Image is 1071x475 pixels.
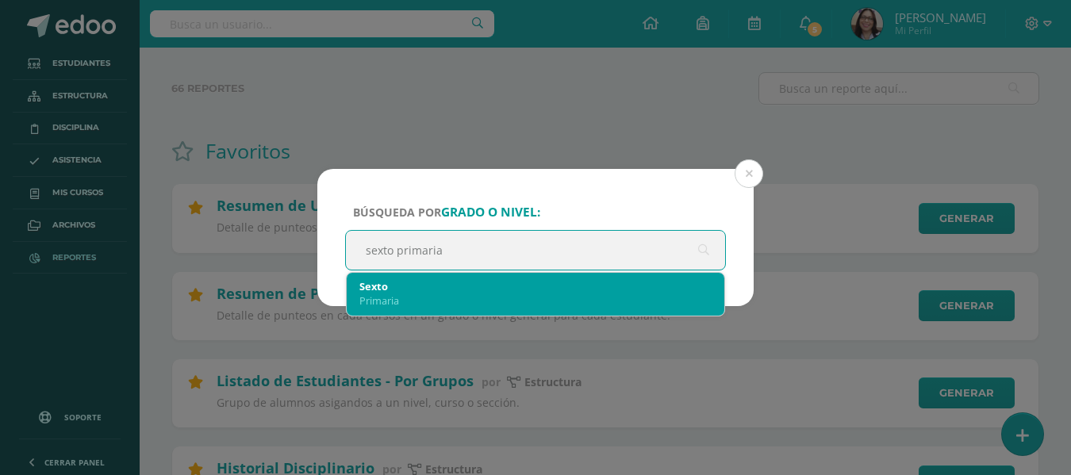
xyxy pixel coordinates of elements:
[359,279,712,293] div: Sexto
[735,159,763,188] button: Close (Esc)
[353,205,540,220] span: Búsqueda por
[346,231,725,270] input: ej. Primero primaria, etc.
[441,204,540,220] strong: grado o nivel:
[359,293,712,308] div: Primaria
